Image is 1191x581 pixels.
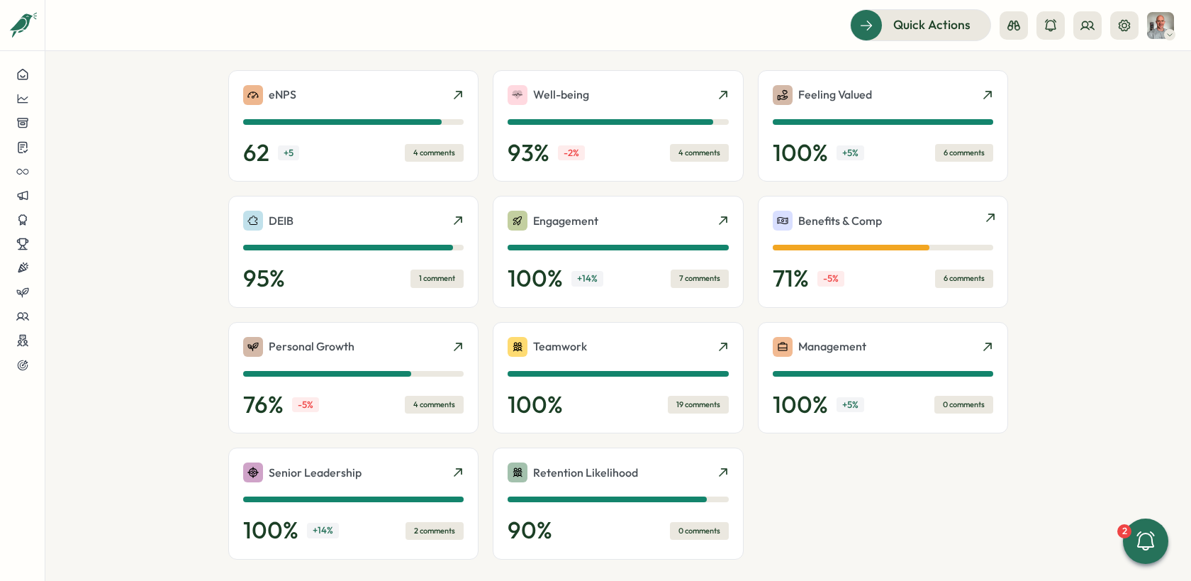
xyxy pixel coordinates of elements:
p: Engagement [533,212,598,230]
button: 2 [1123,519,1168,564]
p: 90 % [508,516,552,545]
p: + 5 % [837,145,864,161]
p: + 5 % [837,397,864,413]
span: Quick Actions [893,16,971,34]
a: Engagement100%+14%7 comments [493,196,743,308]
div: 6 comments [935,144,993,162]
p: 95 % [243,265,285,293]
p: 100 % [243,516,298,545]
p: Well-being [533,86,589,104]
div: 0 comments [670,522,729,540]
a: eNPS62+54 comments [228,70,479,182]
p: 100 % [508,265,563,293]
a: Benefits & Comp71%-5%6 comments [758,196,1008,308]
p: Senior Leadership [269,464,362,482]
p: eNPS [269,86,296,104]
img: Philipp Eberhardt [1147,12,1174,39]
a: Well-being93%-2%4 comments [493,70,743,182]
p: -5 % [292,397,319,413]
p: Personal Growth [269,338,354,355]
p: 100 % [773,139,828,167]
div: 0 comments [934,396,993,414]
div: 1 comment [410,270,464,287]
div: 2 [1117,524,1131,538]
p: Feeling Valued [798,86,872,104]
p: Management [798,338,866,355]
a: Management100%+5%0 comments [758,322,1008,434]
div: 19 comments [668,396,729,414]
a: Senior Leadership100%+14%2 comments [228,448,479,560]
p: Teamwork [533,338,587,355]
a: Retention Likelihood90%0 comments [493,448,743,560]
p: + 14 % [307,523,339,538]
p: -5 % [817,271,844,287]
button: Quick Actions [850,9,991,40]
p: 100 % [508,391,563,419]
p: DEIB [269,212,293,230]
a: Teamwork100%19 comments [493,322,743,434]
div: 2 comments [406,522,464,540]
div: 7 comments [671,270,729,287]
p: 93 % [508,139,549,167]
div: 6 comments [935,270,993,287]
p: -2 % [558,145,585,161]
p: + 14 % [571,271,603,287]
p: 100 % [773,391,828,419]
p: 76 % [243,391,284,419]
div: 4 comments [405,144,464,162]
p: Retention Likelihood [533,464,638,482]
a: Personal Growth76%-5%4 comments [228,322,479,434]
p: Benefits & Comp [798,212,882,230]
p: 62 [243,139,269,167]
div: 4 comments [405,396,464,414]
a: DEIB95%1 comment [228,196,479,308]
p: 71 % [773,265,809,293]
p: + 5 [278,145,299,161]
a: Feeling Valued100%+5%6 comments [758,70,1008,182]
div: 4 comments [670,144,729,162]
